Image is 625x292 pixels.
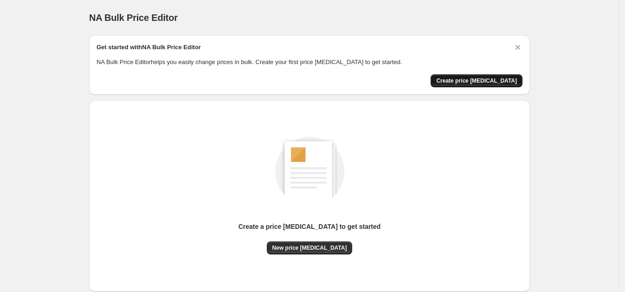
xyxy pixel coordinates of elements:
h2: Get started with NA Bulk Price Editor [97,43,201,52]
p: Create a price [MEDICAL_DATA] to get started [238,222,381,231]
span: New price [MEDICAL_DATA] [272,244,347,252]
span: Create price [MEDICAL_DATA] [436,77,517,84]
button: Create price change job [431,74,522,87]
p: NA Bulk Price Editor helps you easily change prices in bulk. Create your first price [MEDICAL_DAT... [97,58,522,67]
span: NA Bulk Price Editor [89,13,178,23]
button: Dismiss card [513,43,522,52]
button: New price [MEDICAL_DATA] [267,241,353,254]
